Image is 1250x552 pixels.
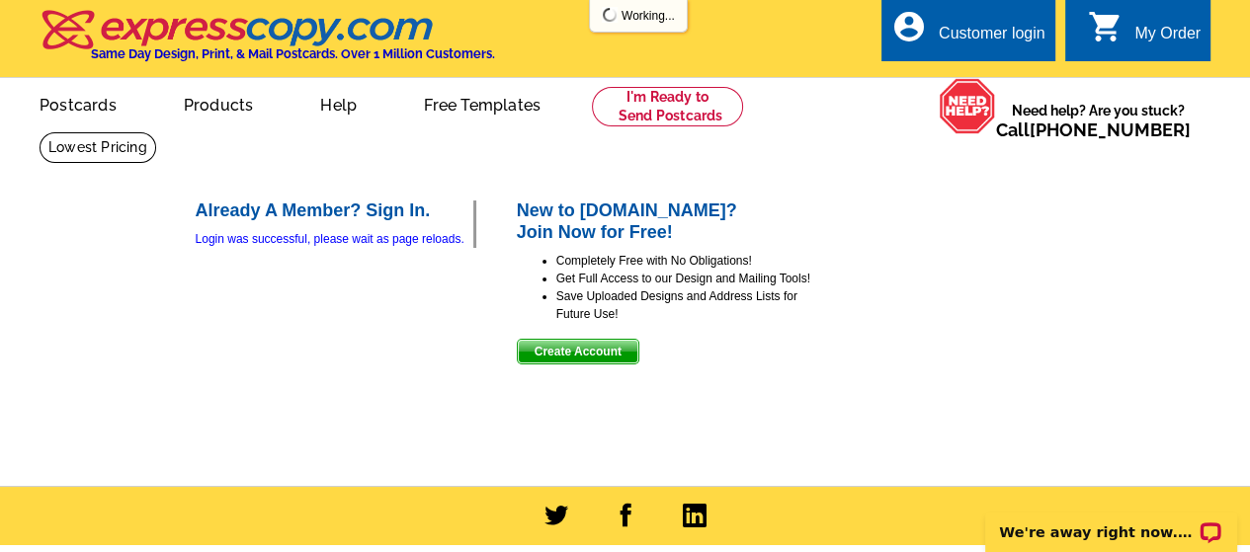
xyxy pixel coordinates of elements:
[40,24,495,61] a: Same Day Design, Print, & Mail Postcards. Over 1 Million Customers.
[1134,25,1201,52] div: My Order
[196,230,473,248] div: Login was successful, please wait as page reloads.
[1030,119,1191,140] a: [PHONE_NUMBER]
[996,119,1191,140] span: Call
[517,339,639,364] button: Create Account
[518,340,638,363] span: Create Account
[289,80,388,126] a: Help
[196,200,473,222] h2: Already A Member? Sign In.
[152,80,286,126] a: Products
[91,46,495,61] h4: Same Day Design, Print, & Mail Postcards. Over 1 Million Customers.
[972,490,1250,552] iframe: LiveChat chat widget
[556,252,813,270] li: Completely Free with No Obligations!
[996,101,1201,140] span: Need help? Are you stuck?
[891,9,927,44] i: account_circle
[1087,22,1201,46] a: shopping_cart My Order
[1087,9,1123,44] i: shopping_cart
[8,80,148,126] a: Postcards
[556,270,813,287] li: Get Full Access to our Design and Mailing Tools!
[556,287,813,323] li: Save Uploaded Designs and Address Lists for Future Use!
[602,7,618,23] img: loading...
[939,78,996,134] img: help
[517,200,813,243] h2: New to [DOMAIN_NAME]? Join Now for Free!
[891,22,1045,46] a: account_circle Customer login
[939,25,1045,52] div: Customer login
[392,80,572,126] a: Free Templates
